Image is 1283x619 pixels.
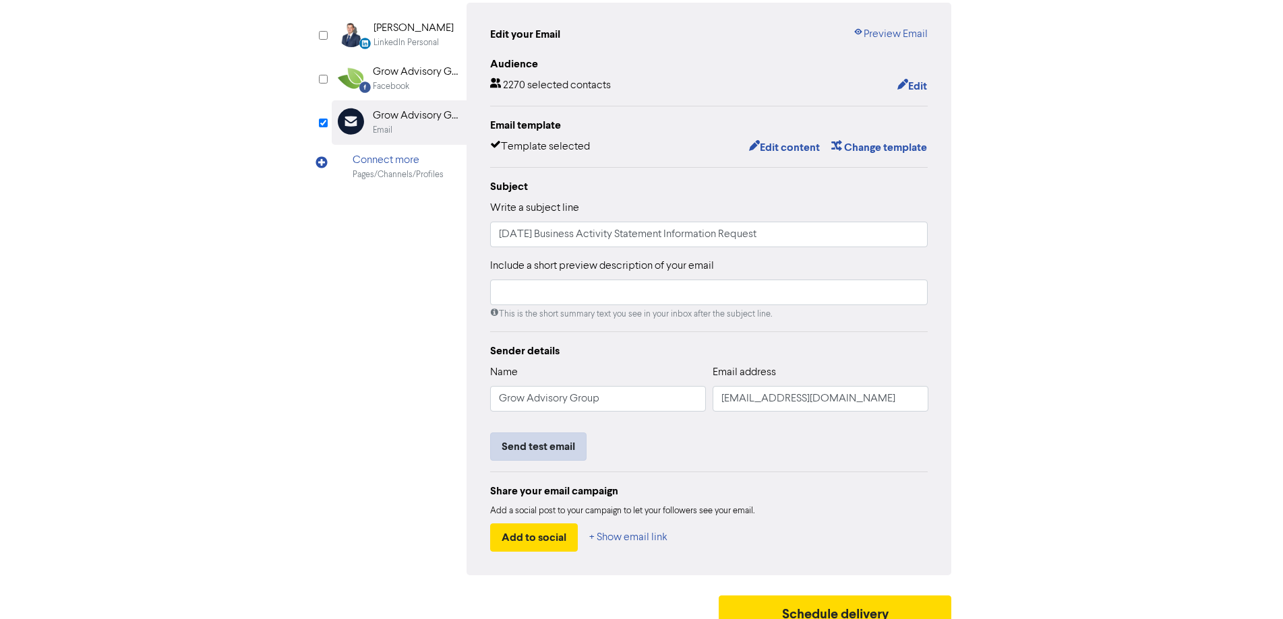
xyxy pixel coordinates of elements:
div: Edit your Email [490,26,560,42]
div: Sender details [490,343,928,359]
button: Change template [831,139,928,156]
div: Template selected [490,139,590,156]
div: Email [373,124,392,137]
label: Write a subject line [490,200,579,216]
button: Edit [897,77,928,95]
div: 2270 selected contacts [490,77,611,95]
div: Grow Advisory Group [373,108,459,124]
button: Send test email [490,432,587,461]
div: LinkedIn Personal [374,36,439,49]
div: Connect morePages/Channels/Profiles [332,145,467,189]
label: Email address [713,364,776,381]
div: Pages/Channels/Profiles [353,168,444,181]
div: Connect more [353,152,444,168]
div: Audience [490,56,928,72]
button: + Show email link [589,523,668,552]
button: Edit content [748,139,820,156]
img: LinkedinPersonal [338,20,365,47]
div: Share your email campaign [490,483,928,499]
div: This is the short summary text you see in your inbox after the subject line. [490,308,928,321]
div: Email template [490,117,928,133]
img: Facebook [338,64,364,91]
div: Grow Advisory Group [373,64,459,80]
label: Name [490,364,518,381]
a: Preview Email [853,26,928,42]
div: LinkedinPersonal [PERSON_NAME]LinkedIn Personal [332,13,467,57]
iframe: Chat Widget [1216,554,1283,619]
button: Add to social [490,523,578,552]
div: [PERSON_NAME] [374,20,454,36]
div: Facebook Grow Advisory GroupFacebook [332,57,467,100]
label: Include a short preview description of your email [490,258,714,274]
div: Subject [490,178,928,195]
div: Add a social post to your campaign to let your followers see your email. [490,504,928,518]
div: Grow Advisory GroupEmail [332,100,467,144]
div: Facebook [373,80,409,93]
